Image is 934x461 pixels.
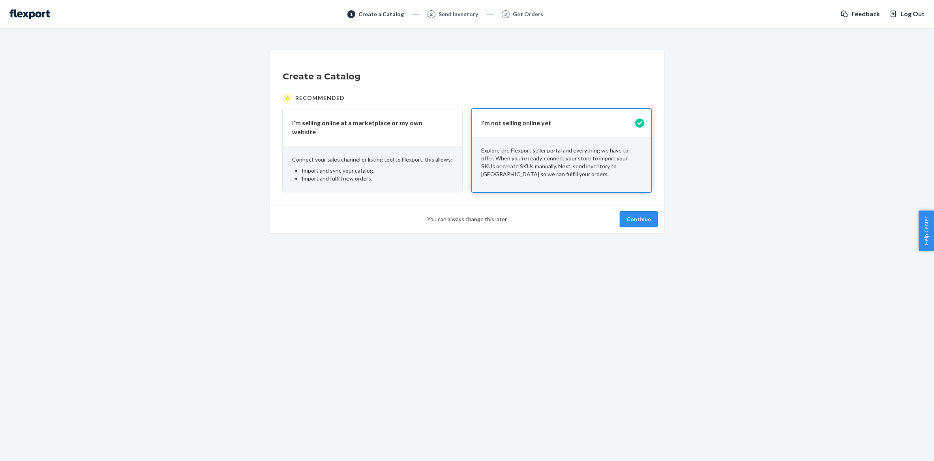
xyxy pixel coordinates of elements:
[283,109,462,192] button: I’m selling online at a marketplace or my own websiteConnect your sales channel or listing tool t...
[851,9,880,19] span: Feedback
[283,70,651,83] h1: Create a Catalog
[481,147,642,178] p: Explore the Flexport seller portal and everything we have to offer. When you’re ready, connect yo...
[620,211,658,227] button: Continue
[504,11,507,17] span: 3
[427,215,507,223] span: You can always change this later
[439,10,478,18] div: Send Inventory
[481,119,632,128] p: I'm not selling online yet
[889,9,925,19] button: Log Out
[292,156,453,164] p: Connect your sales channel or listing tool to Flexport, this allows:
[358,10,404,18] div: Create a Catalog
[840,9,880,19] a: Feedback
[472,109,651,192] button: I'm not selling online yetExplore the Flexport seller portal and everything we have to offer. Whe...
[295,94,345,102] span: Recommended
[292,119,443,137] p: I’m selling online at a marketplace or my own website
[350,11,353,17] span: 1
[919,211,934,251] button: Help Center
[302,175,372,182] span: Import and fulfill new orders.
[9,9,50,19] img: Flexport logo
[513,10,543,18] div: Get Orders
[900,9,925,19] span: Log Out
[430,11,433,17] span: 2
[302,167,374,174] span: Import and sync your catalog.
